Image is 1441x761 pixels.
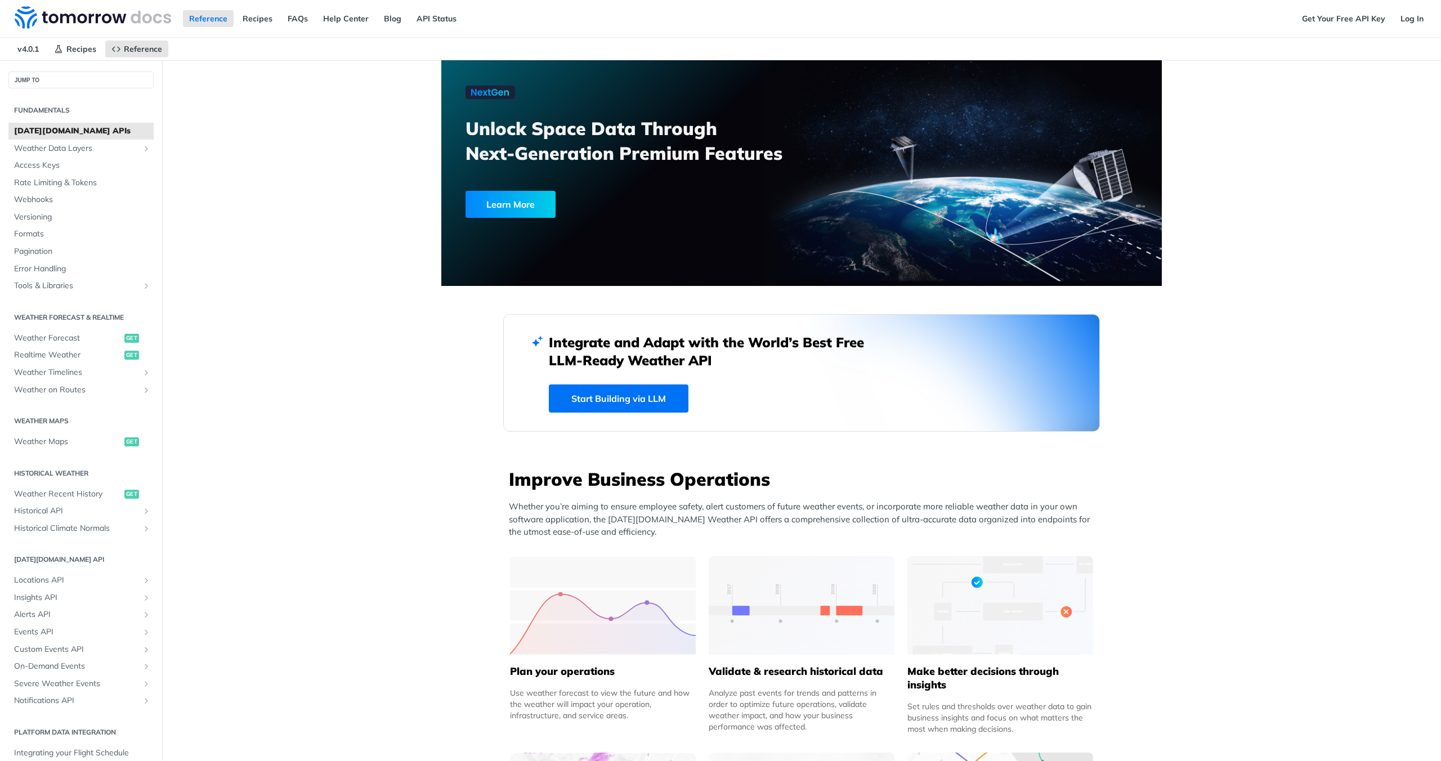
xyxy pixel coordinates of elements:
span: Historical API [14,505,139,517]
h2: [DATE][DOMAIN_NAME] API [8,554,154,565]
a: Log In [1394,10,1430,27]
h5: Plan your operations [510,665,696,678]
span: Versioning [14,212,151,223]
h3: Unlock Space Data Through Next-Generation Premium Features [466,116,814,165]
h2: Platform DATA integration [8,727,154,737]
a: Access Keys [8,157,154,174]
a: [DATE][DOMAIN_NAME] APIs [8,123,154,140]
span: Weather Recent History [14,489,122,500]
span: On-Demand Events [14,661,139,672]
a: Tools & LibrariesShow subpages for Tools & Libraries [8,277,154,294]
span: Access Keys [14,160,151,171]
a: Webhooks [8,191,154,208]
a: Historical APIShow subpages for Historical API [8,503,154,520]
img: Tomorrow.io Weather API Docs [15,6,171,29]
img: 39565e8-group-4962x.svg [510,556,696,655]
a: Alerts APIShow subpages for Alerts API [8,606,154,623]
a: API Status [410,10,463,27]
button: Show subpages for Weather Timelines [142,368,151,377]
span: get [124,351,139,360]
a: Weather on RoutesShow subpages for Weather on Routes [8,382,154,399]
a: Locations APIShow subpages for Locations API [8,572,154,589]
a: Reference [105,41,168,57]
span: Locations API [14,575,139,586]
span: [DATE][DOMAIN_NAME] APIs [14,126,151,137]
a: Weather Mapsget [8,433,154,450]
a: On-Demand EventsShow subpages for On-Demand Events [8,658,154,675]
span: Events API [14,626,139,638]
span: Formats [14,229,151,240]
a: Error Handling [8,261,154,277]
span: Notifications API [14,695,139,706]
span: Insights API [14,592,139,603]
a: Custom Events APIShow subpages for Custom Events API [8,641,154,658]
a: Insights APIShow subpages for Insights API [8,589,154,606]
a: Severe Weather EventsShow subpages for Severe Weather Events [8,675,154,692]
h3: Improve Business Operations [509,467,1100,491]
h2: Integrate and Adapt with the World’s Best Free LLM-Ready Weather API [549,333,881,369]
a: Get Your Free API Key [1296,10,1391,27]
button: Show subpages for On-Demand Events [142,662,151,671]
h2: Historical Weather [8,468,154,478]
h2: Fundamentals [8,105,154,115]
h2: Weather Forecast & realtime [8,312,154,323]
p: Whether you’re aiming to ensure employee safety, alert customers of future weather events, or inc... [509,500,1100,539]
span: get [124,437,139,446]
button: Show subpages for Notifications API [142,696,151,705]
a: Formats [8,226,154,243]
a: Weather Data LayersShow subpages for Weather Data Layers [8,140,154,157]
span: Weather Maps [14,436,122,447]
button: Show subpages for Historical API [142,507,151,516]
a: Help Center [317,10,375,27]
span: v4.0.1 [11,41,45,57]
a: Events APIShow subpages for Events API [8,624,154,641]
button: JUMP TO [8,71,154,88]
span: Rate Limiting & Tokens [14,177,151,189]
span: Custom Events API [14,644,139,655]
span: Weather Forecast [14,333,122,344]
a: Pagination [8,243,154,260]
span: Weather on Routes [14,384,139,396]
a: Learn More [466,191,744,218]
button: Show subpages for Alerts API [142,610,151,619]
span: Severe Weather Events [14,678,139,690]
a: FAQs [281,10,314,27]
button: Show subpages for Locations API [142,576,151,585]
span: Reference [124,44,162,54]
span: Weather Timelines [14,367,139,378]
button: Show subpages for Weather Data Layers [142,144,151,153]
a: Versioning [8,209,154,226]
div: Analyze past events for trends and patterns in order to optimize future operations, validate weat... [709,687,894,732]
a: Weather Forecastget [8,330,154,347]
a: Historical Climate NormalsShow subpages for Historical Climate Normals [8,520,154,537]
h2: Weather Maps [8,416,154,426]
a: Weather Recent Historyget [8,486,154,503]
img: NextGen [466,86,515,99]
img: a22d113-group-496-32x.svg [907,556,1093,655]
div: Learn More [466,191,556,218]
span: Historical Climate Normals [14,523,139,534]
span: Tools & Libraries [14,280,139,292]
button: Show subpages for Tools & Libraries [142,281,151,290]
button: Show subpages for Insights API [142,593,151,602]
button: Show subpages for Custom Events API [142,645,151,654]
span: Webhooks [14,194,151,205]
span: Pagination [14,246,151,257]
button: Show subpages for Historical Climate Normals [142,524,151,533]
span: Alerts API [14,609,139,620]
a: Reference [183,10,234,27]
span: Recipes [66,44,96,54]
button: Show subpages for Events API [142,628,151,637]
a: Recipes [48,41,102,57]
a: Recipes [236,10,279,27]
a: Blog [378,10,408,27]
button: Show subpages for Weather on Routes [142,386,151,395]
span: Error Handling [14,263,151,275]
button: Show subpages for Severe Weather Events [142,679,151,688]
a: Realtime Weatherget [8,347,154,364]
span: get [124,490,139,499]
span: Weather Data Layers [14,143,139,154]
a: Rate Limiting & Tokens [8,174,154,191]
h5: Validate & research historical data [709,665,894,678]
span: get [124,334,139,343]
